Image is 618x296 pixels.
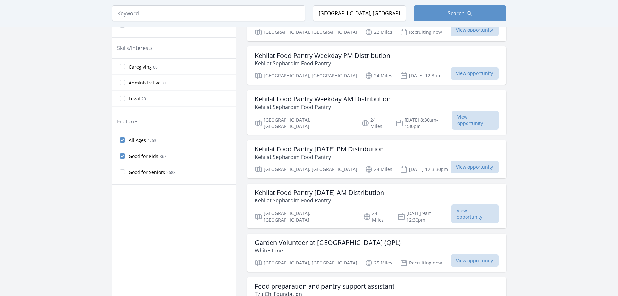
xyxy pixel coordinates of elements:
p: 25 Miles [365,259,392,267]
button: Search [414,5,506,21]
p: [GEOGRAPHIC_DATA], [GEOGRAPHIC_DATA] [255,165,357,173]
p: [GEOGRAPHIC_DATA], [GEOGRAPHIC_DATA] [255,72,357,80]
span: 2683 [166,170,176,175]
h3: Kehilat Food Pantry [DATE] PM Distribution [255,145,384,153]
p: Kehilat Sephardim Food Pantry [255,103,391,111]
a: Kehilat Food Pantry [DATE] PM Distribution Kehilat Sephardim Food Pantry [GEOGRAPHIC_DATA], [GEOG... [247,140,506,178]
input: Good for Kids 367 [120,153,125,159]
a: Kehilat Food Pantry Weekday AM Distribution Kehilat Sephardim Food Pantry [GEOGRAPHIC_DATA], [GEO... [247,90,506,135]
p: [GEOGRAPHIC_DATA], [GEOGRAPHIC_DATA] [255,117,354,130]
p: [DATE] 8:30am-1:30pm [395,117,452,130]
span: Search [448,9,465,17]
p: Recruiting now [400,28,442,36]
p: 24 Miles [361,117,388,130]
span: Caregiving [129,64,152,70]
p: 24 Miles [363,210,390,223]
p: Kehilat Sephardim Food Pantry [255,153,384,161]
span: 367 [160,154,166,159]
span: View opportunity [452,111,498,130]
p: [DATE] 9am-12:30pm [397,210,451,223]
span: 21 [162,80,166,86]
h3: Kehilat Food Pantry Weekday AM Distribution [255,95,391,103]
h3: Kehilat Food Pantry [DATE] AM Distribution [255,189,384,197]
p: Kehilat Sephardim Food Pantry [255,197,384,204]
input: Good for Seniors 2683 [120,169,125,174]
h3: Food preparation and pantry support assistant [255,282,394,290]
legend: Skills/Interests [117,44,153,52]
a: Kehilat Food Pantry Weekday PM Distribution Kehilat Sephardim Food Pantry [GEOGRAPHIC_DATA], [GEO... [247,46,506,85]
p: Recruiting now [400,259,442,267]
a: Garden Volunteer at [GEOGRAPHIC_DATA] (QPL) Whitestone [GEOGRAPHIC_DATA], [GEOGRAPHIC_DATA] 25 Mi... [247,234,506,272]
span: Administrative [129,80,161,86]
span: Good for Seniors [129,169,165,175]
p: Kehilat Sephardim Food Pantry [255,59,390,67]
p: 22 Miles [365,28,392,36]
span: View opportunity [451,161,499,173]
p: [DATE] 12-3:30pm [400,165,448,173]
span: View opportunity [451,24,499,36]
h3: Garden Volunteer at [GEOGRAPHIC_DATA] (QPL) [255,239,401,247]
p: [GEOGRAPHIC_DATA], [GEOGRAPHIC_DATA] [255,28,357,36]
span: 20 [141,96,146,102]
span: Good for Kids [129,153,158,160]
span: View opportunity [451,204,498,223]
input: Legal 20 [120,96,125,101]
p: [GEOGRAPHIC_DATA], [GEOGRAPHIC_DATA] [255,259,357,267]
input: Administrative 21 [120,80,125,85]
span: View opportunity [451,67,499,80]
input: Caregiving 68 [120,64,125,69]
input: Location [313,5,406,21]
legend: Features [117,118,139,125]
p: [GEOGRAPHIC_DATA], [GEOGRAPHIC_DATA] [255,210,355,223]
span: 68 [153,64,158,70]
a: Kehilat Food Pantry [DATE] AM Distribution Kehilat Sephardim Food Pantry [GEOGRAPHIC_DATA], [GEOG... [247,184,506,228]
p: [DATE] 12-3pm [400,72,442,80]
span: Legal [129,96,140,102]
span: 4763 [147,138,156,143]
h3: Kehilat Food Pantry Weekday PM Distribution [255,52,390,59]
p: 24 Miles [365,165,392,173]
span: All Ages [129,137,146,144]
span: View opportunity [451,254,499,267]
input: Keyword [112,5,305,21]
p: Whitestone [255,247,401,254]
input: All Ages 4763 [120,137,125,143]
p: 24 Miles [365,72,392,80]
